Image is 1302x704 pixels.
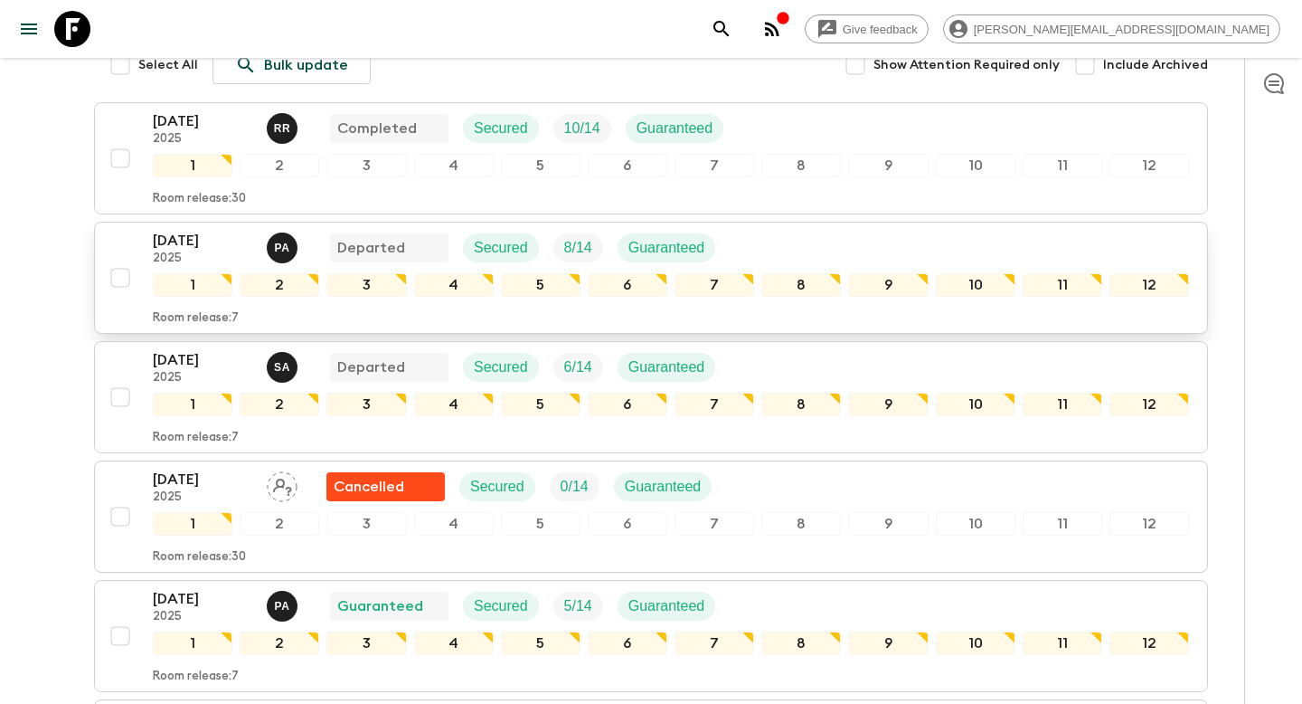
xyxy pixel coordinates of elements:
[94,341,1208,453] button: [DATE]2025Suren AbeykoonDepartedSecuredTrip FillGuaranteed123456789101112Room release:7
[463,114,539,143] div: Secured
[153,550,246,565] p: Room release: 30
[553,114,611,143] div: Trip Fill
[936,393,1015,416] div: 10
[264,54,348,76] p: Bulk update
[675,154,754,177] div: 7
[275,599,290,614] p: P A
[337,118,417,139] p: Completed
[240,512,319,536] div: 2
[1109,632,1189,655] div: 12
[94,222,1208,334] button: [DATE]2025Prasad AdikariDepartedSecuredTrip FillGuaranteed123456789101112Room release:7
[1109,393,1189,416] div: 12
[675,393,754,416] div: 7
[326,154,406,177] div: 3
[675,273,754,297] div: 7
[1023,273,1102,297] div: 11
[463,233,539,262] div: Secured
[625,476,702,498] p: Guaranteed
[326,393,406,416] div: 3
[628,237,705,259] p: Guaranteed
[588,273,667,297] div: 6
[153,490,252,505] p: 2025
[501,512,580,536] div: 5
[675,512,754,536] div: 7
[153,393,232,416] div: 1
[761,154,841,177] div: 8
[153,110,252,132] p: [DATE]
[848,393,928,416] div: 9
[564,118,600,139] p: 10 / 14
[943,14,1280,43] div: [PERSON_NAME][EMAIL_ADDRESS][DOMAIN_NAME]
[588,512,667,536] div: 6
[267,591,301,622] button: PA
[153,371,252,385] p: 2025
[564,237,592,259] p: 8 / 14
[761,512,841,536] div: 8
[267,119,301,133] span: Ramli Raban
[848,632,928,655] div: 9
[414,273,494,297] div: 4
[94,102,1208,214] button: [DATE]2025Ramli Raban CompletedSecuredTrip FillGuaranteed123456789101112Room release:30
[153,192,246,206] p: Room release: 30
[561,476,589,498] p: 0 / 14
[326,632,406,655] div: 3
[553,353,603,382] div: Trip Fill
[94,461,1208,573] button: [DATE]2025Assign pack leaderFlash Pack cancellationSecuredTrip FillGuaranteed123456789101112Room ...
[564,357,592,378] p: 6 / 14
[212,46,371,84] a: Bulk update
[628,595,705,617] p: Guaranteed
[153,670,239,684] p: Room release: 7
[553,592,603,621] div: Trip Fill
[1109,512,1189,536] div: 12
[1023,632,1102,655] div: 11
[11,11,47,47] button: menu
[94,580,1208,692] button: [DATE]2025Prasad AdikariGuaranteedSecuredTrip FillGuaranteed123456789101112Room release:7
[153,588,252,610] p: [DATE]
[153,431,239,445] p: Room release: 7
[1109,154,1189,177] div: 12
[848,154,928,177] div: 9
[474,357,528,378] p: Secured
[833,23,928,36] span: Give feedback
[153,632,232,655] div: 1
[267,477,297,491] span: Assign pack leader
[463,592,539,621] div: Secured
[761,273,841,297] div: 8
[240,273,319,297] div: 2
[550,472,599,501] div: Trip Fill
[553,233,603,262] div: Trip Fill
[761,632,841,655] div: 8
[1103,56,1208,74] span: Include Archived
[326,512,406,536] div: 3
[459,472,535,501] div: Secured
[153,512,232,536] div: 1
[153,273,232,297] div: 1
[240,632,319,655] div: 2
[761,393,841,416] div: 8
[240,393,319,416] div: 2
[267,596,301,611] span: Prasad Adikari
[848,512,928,536] div: 9
[501,273,580,297] div: 5
[703,11,740,47] button: search adventures
[337,237,405,259] p: Departed
[936,632,1015,655] div: 10
[153,311,239,326] p: Room release: 7
[936,273,1015,297] div: 10
[936,154,1015,177] div: 10
[470,476,524,498] p: Secured
[628,357,705,378] p: Guaranteed
[873,56,1060,74] span: Show Attention Required only
[474,237,528,259] p: Secured
[637,118,713,139] p: Guaranteed
[267,238,301,252] span: Prasad Adikari
[1109,273,1189,297] div: 12
[153,469,252,490] p: [DATE]
[326,273,406,297] div: 3
[964,23,1279,36] span: [PERSON_NAME][EMAIL_ADDRESS][DOMAIN_NAME]
[414,632,494,655] div: 4
[501,393,580,416] div: 5
[1023,512,1102,536] div: 11
[564,595,592,617] p: 5 / 14
[588,154,667,177] div: 6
